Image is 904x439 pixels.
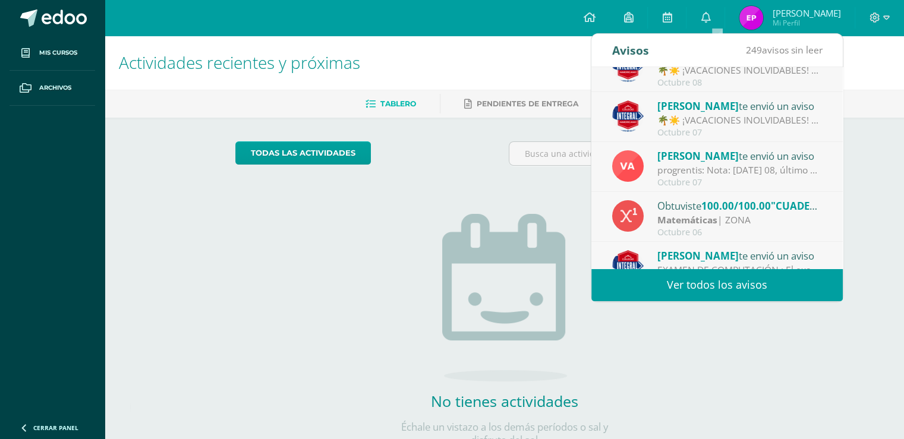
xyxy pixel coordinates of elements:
[442,214,567,381] img: no_activities.png
[657,148,823,163] div: te envió un aviso
[10,71,95,106] a: Archivos
[33,424,78,432] span: Cerrar panel
[657,198,823,213] div: Obtuviste en
[386,391,623,411] h2: No tienes actividades
[657,249,739,263] span: [PERSON_NAME]
[746,43,762,56] span: 249
[657,149,739,163] span: [PERSON_NAME]
[39,83,71,93] span: Archivos
[591,269,843,301] a: Ver todos los avisos
[657,113,823,127] div: 🌴☀️ ¡VACACIONES INOLVIDABLES! ☀️🌴: 🎉 ¡El curso más divertido del año está por comenzar! Del 27 de...
[612,100,644,132] img: 387ed2a8187a40742b44cf00216892d1.png
[119,51,360,74] span: Actividades recientes y próximas
[771,199,851,213] span: "CUADERNILLO"
[380,99,416,108] span: Tablero
[477,99,578,108] span: Pendientes de entrega
[772,7,840,19] span: [PERSON_NAME]
[657,213,823,227] div: | ZONA
[657,98,823,113] div: te envió un aviso
[657,163,823,177] div: progrentis: Nota: Miércoles 08, último dia para completar las 20 unidades.Gracias
[701,199,771,213] span: 100.00/100.00
[366,94,416,113] a: Tablero
[235,141,371,165] a: todas las Actividades
[772,18,840,28] span: Mi Perfil
[10,36,95,71] a: Mis cursos
[746,43,822,56] span: avisos sin leer
[612,150,644,182] img: 7a80fdc5f59928efee5a6dcd101d4975.png
[612,250,644,282] img: be8102e1d6aaef58604e2e488bb7b270.png
[657,78,823,88] div: Octubre 08
[657,128,823,138] div: Octubre 07
[657,213,717,226] strong: Matemáticas
[657,228,823,238] div: Octubre 06
[464,94,578,113] a: Pendientes de entrega
[39,48,77,58] span: Mis cursos
[657,99,739,113] span: [PERSON_NAME]
[657,248,823,263] div: te envió un aviso
[657,64,823,77] div: 🌴☀️ ¡VACACIONES INOLVIDABLES! ☀️🌴: 🎉 ¡El curso más divertido del año está por comenzar! Del 27 de...
[739,6,763,30] img: 15aefbe3f8d86bd328289c3266de194a.png
[612,34,649,67] div: Avisos
[509,142,773,165] input: Busca una actividad próxima aquí...
[657,263,823,277] div: EXAMEN DE COMPUTACIÓN : El examen de computación para todos aquellos alumnos que no se lo pudiero...
[657,178,823,188] div: Octubre 07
